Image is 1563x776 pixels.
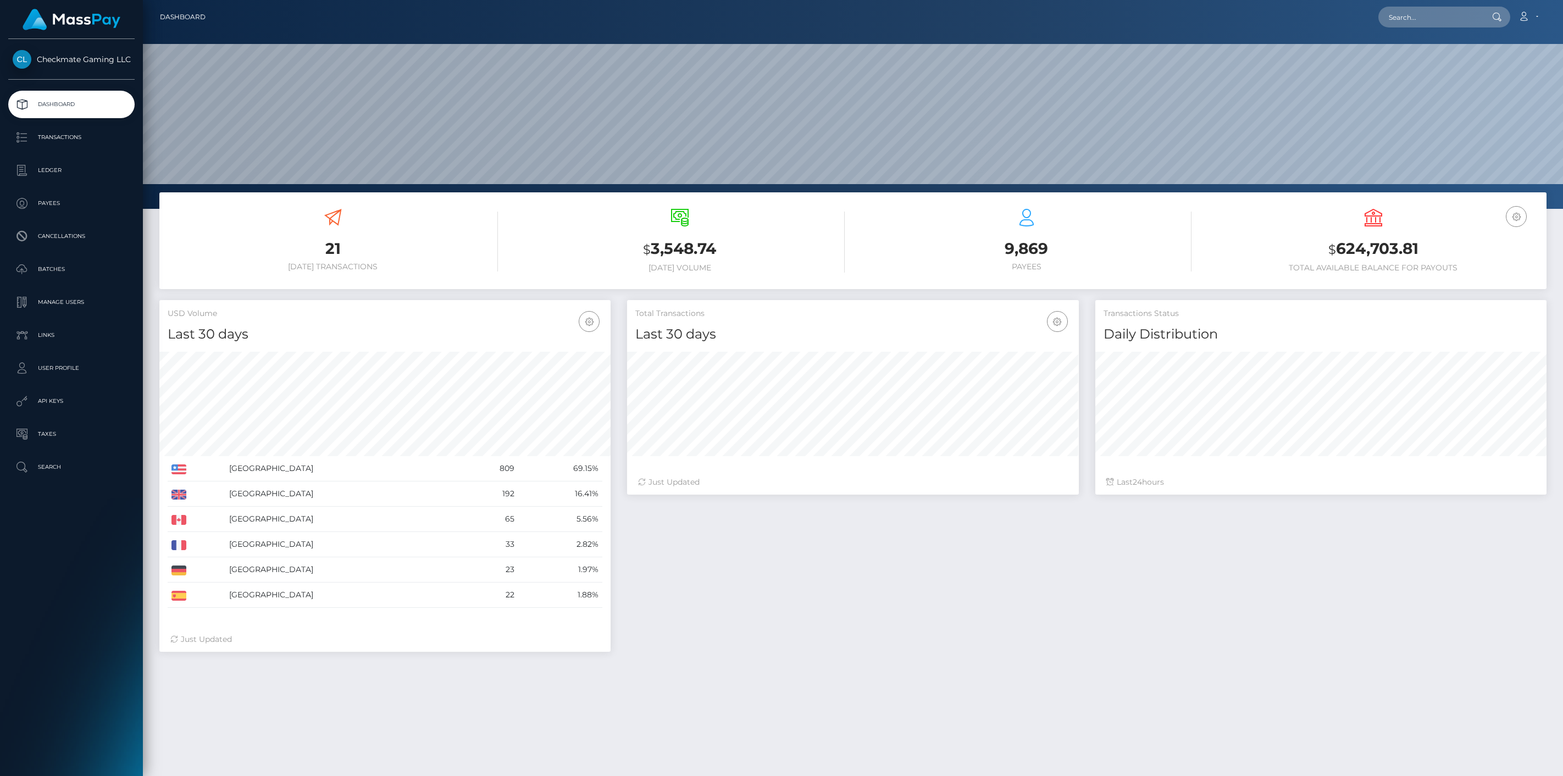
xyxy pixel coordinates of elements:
[1328,242,1336,257] small: $
[461,532,518,557] td: 33
[225,456,461,481] td: [GEOGRAPHIC_DATA]
[168,325,602,344] h4: Last 30 days
[518,532,603,557] td: 2.82%
[13,195,130,212] p: Payees
[1106,476,1536,488] div: Last hours
[8,223,135,250] a: Cancellations
[170,634,600,645] div: Just Updated
[8,387,135,415] a: API Keys
[518,481,603,507] td: 16.41%
[1104,325,1538,344] h4: Daily Distribution
[168,308,602,319] h5: USD Volume
[168,262,498,271] h6: [DATE] Transactions
[861,238,1191,259] h3: 9,869
[635,325,1070,344] h4: Last 30 days
[461,557,518,583] td: 23
[514,263,845,273] h6: [DATE] Volume
[1208,238,1538,260] h3: 624,703.81
[8,354,135,382] a: User Profile
[638,476,1067,488] div: Just Updated
[518,557,603,583] td: 1.97%
[171,515,186,525] img: CA.png
[13,327,130,343] p: Links
[225,532,461,557] td: [GEOGRAPHIC_DATA]
[171,490,186,500] img: GB.png
[643,242,651,257] small: $
[171,591,186,601] img: ES.png
[1208,263,1538,273] h6: Total Available Balance for Payouts
[13,393,130,409] p: API Keys
[861,262,1191,271] h6: Payees
[8,420,135,448] a: Taxes
[13,459,130,475] p: Search
[168,238,498,259] h3: 21
[13,96,130,113] p: Dashboard
[461,456,518,481] td: 809
[1133,477,1142,487] span: 24
[514,238,845,260] h3: 3,548.74
[13,426,130,442] p: Taxes
[8,54,135,64] span: Checkmate Gaming LLC
[8,453,135,481] a: Search
[461,583,518,608] td: 22
[518,507,603,532] td: 5.56%
[8,289,135,316] a: Manage Users
[8,91,135,118] a: Dashboard
[8,256,135,283] a: Batches
[160,5,206,29] a: Dashboard
[13,228,130,245] p: Cancellations
[518,583,603,608] td: 1.88%
[518,456,603,481] td: 69.15%
[171,464,186,474] img: US.png
[225,481,461,507] td: [GEOGRAPHIC_DATA]
[1378,7,1482,27] input: Search...
[171,540,186,550] img: FR.png
[23,9,120,30] img: MassPay Logo
[8,190,135,217] a: Payees
[225,507,461,532] td: [GEOGRAPHIC_DATA]
[13,294,130,311] p: Manage Users
[13,261,130,278] p: Batches
[461,481,518,507] td: 192
[8,322,135,349] a: Links
[8,157,135,184] a: Ledger
[13,162,130,179] p: Ledger
[13,50,31,69] img: Checkmate Gaming LLC
[8,124,135,151] a: Transactions
[635,308,1070,319] h5: Total Transactions
[225,583,461,608] td: [GEOGRAPHIC_DATA]
[13,360,130,376] p: User Profile
[1104,308,1538,319] h5: Transactions Status
[461,507,518,532] td: 65
[171,566,186,575] img: DE.png
[225,557,461,583] td: [GEOGRAPHIC_DATA]
[13,129,130,146] p: Transactions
